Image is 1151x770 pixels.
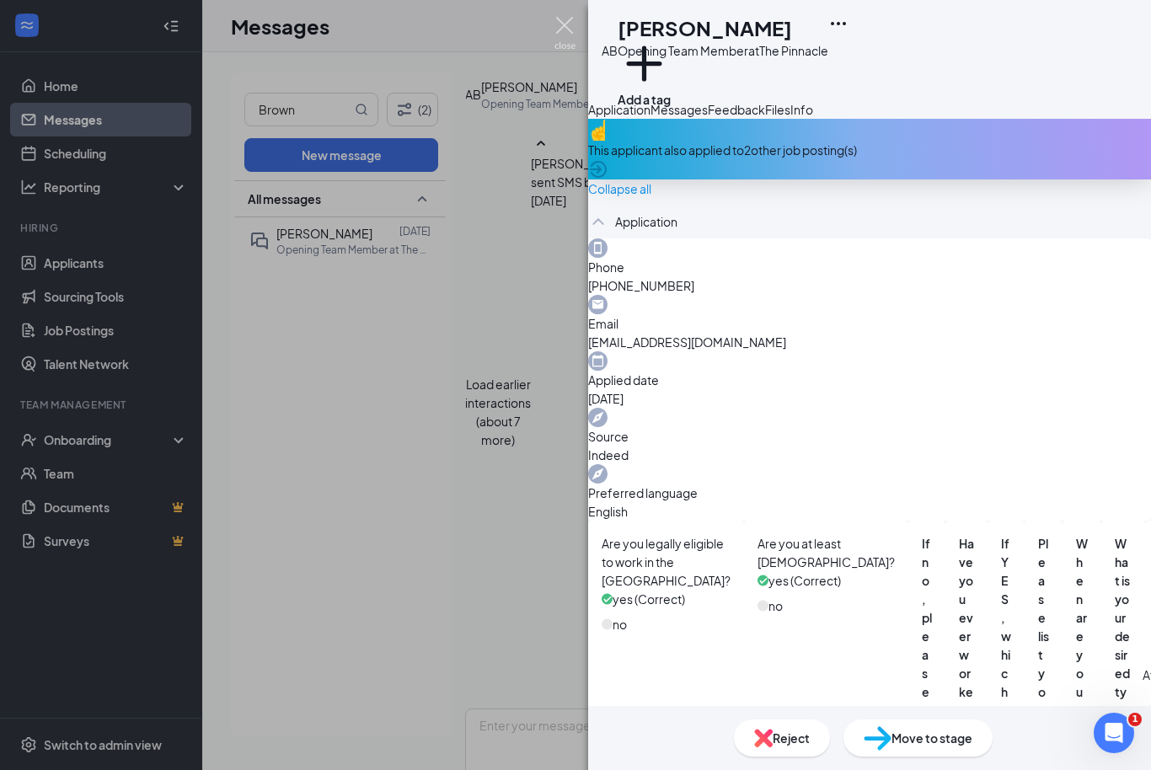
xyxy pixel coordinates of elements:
span: [EMAIL_ADDRESS][DOMAIN_NAME] [588,333,1151,351]
span: Messages [650,102,708,117]
span: Application [588,102,650,117]
svg: ChevronUp [588,211,608,232]
button: PlusAdd a tag [618,37,671,109]
span: Move to stage [891,729,972,747]
span: Are you at least [DEMOGRAPHIC_DATA]? [758,534,895,571]
span: Indeed [588,446,1151,464]
span: 1 [1128,713,1142,726]
span: Reject [773,729,810,747]
div: Opening Team Member at The Pinnacle [618,42,828,59]
span: English [588,502,1151,521]
iframe: Intercom live chat [1094,713,1134,753]
span: Source [588,427,1151,446]
span: Files [765,102,790,117]
span: [PHONE_NUMBER] [588,276,1151,295]
span: no [768,596,783,615]
span: yes (Correct) [613,590,685,608]
span: Phone [588,258,1151,276]
div: This applicant also applied to 2 other job posting(s) [588,141,1151,159]
span: Applied date [588,371,1151,389]
span: Email [588,314,1151,333]
h1: [PERSON_NAME] [618,13,792,42]
span: Preferred language [588,484,1151,502]
span: [DATE] [588,389,1151,408]
svg: ArrowCircle [588,159,608,179]
span: Collapse all [588,179,651,198]
div: AB [602,41,618,60]
span: Are you legally eligible to work in the [GEOGRAPHIC_DATA]? [602,534,731,590]
span: Feedback [708,102,765,117]
div: Application [615,212,677,231]
span: no [613,615,627,634]
span: Info [790,102,813,117]
span: yes (Correct) [768,571,841,590]
svg: Plus [618,37,671,90]
svg: Ellipses [828,13,849,34]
